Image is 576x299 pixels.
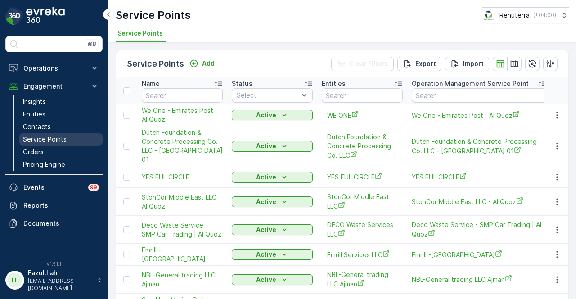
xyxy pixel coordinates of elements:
[26,7,65,25] img: logo_dark-DEwI_e13.png
[142,271,223,289] a: NBL-General trading LLC Ajman
[256,197,276,206] p: Active
[5,268,103,292] button: FFFazul.Ilahi[EMAIL_ADDRESS][DOMAIN_NAME]
[23,183,83,192] p: Events
[123,198,130,205] div: Toggle Row Selected
[412,197,547,206] a: StonCor Middle East LLC - Al Quoz
[415,59,436,68] p: Export
[237,91,299,100] p: Select
[142,106,223,124] a: We One - Emirates Post | Al Quoz
[142,193,223,211] a: StonCor Middle East LLC - Al Quoz
[23,110,45,119] p: Entities
[28,268,93,277] p: Fazul.Ilahi
[232,79,252,88] p: Status
[256,111,276,120] p: Active
[232,249,313,260] button: Active
[123,251,130,258] div: Toggle Row Selected
[142,221,223,239] span: Deco Waste Service - SMP Car Trading | Al Quoz
[123,226,130,233] div: Toggle Row Selected
[256,250,276,259] p: Active
[412,137,547,156] a: Dutch Foundation & Concrete Processing Co. LLC - EMAAR Marina Place 01
[499,11,530,20] p: Renuterra
[19,158,103,171] a: Pricing Engine
[123,143,130,150] div: Toggle Row Selected
[412,172,547,182] a: YES FUL CIRCLE
[23,97,46,106] p: Insights
[5,179,103,196] a: Events99
[5,261,103,267] span: v 1.51.1
[232,141,313,152] button: Active
[412,111,547,120] a: We One - Emirates Post | Al Quoz
[327,220,397,239] a: DECO Waste Services LLC
[5,77,103,95] button: Engagement
[232,196,313,207] button: Active
[19,120,103,133] a: Contacts
[116,8,191,22] p: Service Points
[117,29,163,38] span: Service Points
[412,250,547,259] span: Emrill -[GEOGRAPHIC_DATA]
[19,146,103,158] a: Orders
[412,88,547,103] input: Search
[256,275,276,284] p: Active
[28,277,93,292] p: [EMAIL_ADDRESS][DOMAIN_NAME]
[23,122,51,131] p: Contacts
[87,40,96,48] p: ⌘B
[127,58,184,70] p: Service Points
[412,275,547,284] a: NBL-General trading LLC Ajman
[232,110,313,120] button: Active
[322,88,403,103] input: Search
[482,7,569,23] button: Renuterra(+04:00)
[327,192,397,211] a: StonCor Middle East LLC
[23,219,99,228] p: Documents
[142,128,223,164] span: Dutch Foundation & Concrete Processing Co. LLC - [GEOGRAPHIC_DATA] 01
[412,220,547,239] a: Deco Waste Service - SMP Car Trading | Al Quoz
[142,245,223,263] a: Emrill -Yansoon Buildings
[327,111,397,120] a: WE ONE
[142,79,160,88] p: Name
[397,57,441,71] button: Export
[23,64,85,73] p: Operations
[463,59,484,68] p: Import
[23,160,65,169] p: Pricing Engine
[327,133,397,160] a: Dutch Foundation & Concrete Processing Co. LLC
[322,79,346,88] p: Entities
[123,276,130,283] div: Toggle Row Selected
[123,112,130,119] div: Toggle Row Selected
[23,135,67,144] p: Service Points
[327,250,397,259] span: Emrill Services LLC
[19,95,103,108] a: Insights
[5,196,103,214] a: Reports
[256,225,276,234] p: Active
[327,270,397,289] a: NBL-General trading LLC Ajman
[412,250,547,259] a: Emrill -Yansoon Buildings
[327,172,397,182] span: YES FUL CIRCLE
[232,172,313,183] button: Active
[445,57,489,71] button: Import
[349,59,388,68] p: Clear Filters
[331,57,394,71] button: Clear Filters
[5,59,103,77] button: Operations
[256,142,276,151] p: Active
[142,128,223,164] a: Dutch Foundation & Concrete Processing Co. LLC - EMAAR Marina Place 01
[142,173,223,182] a: YES FUL CIRCLE
[482,10,496,20] img: Screenshot_2024-07-26_at_13.33.01.png
[202,59,215,68] p: Add
[142,88,223,103] input: Search
[19,108,103,120] a: Entities
[8,273,22,287] div: FF
[533,12,556,19] p: ( +04:00 )
[232,224,313,235] button: Active
[123,174,130,181] div: Toggle Row Selected
[232,274,313,285] button: Active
